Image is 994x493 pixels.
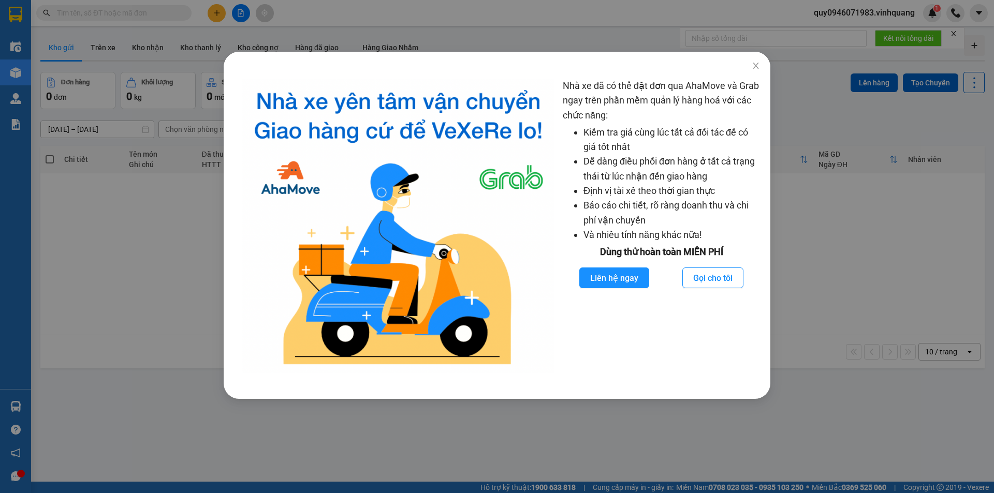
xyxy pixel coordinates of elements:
[693,272,733,285] span: Gọi cho tôi
[579,267,649,288] button: Liên hệ ngay
[583,228,760,242] li: Và nhiều tính năng khác nữa!
[583,154,760,184] li: Dễ dàng điều phối đơn hàng ở tất cả trạng thái từ lúc nhận đến giao hàng
[242,79,554,373] img: logo
[741,52,770,81] button: Close
[752,62,760,70] span: close
[563,79,760,373] div: Nhà xe đã có thể đặt đơn qua AhaMove và Grab ngay trên phần mềm quản lý hàng hoá với các chức năng:
[583,184,760,198] li: Định vị tài xế theo thời gian thực
[682,267,743,288] button: Gọi cho tôi
[590,272,638,285] span: Liên hệ ngay
[583,125,760,155] li: Kiểm tra giá cùng lúc tất cả đối tác để có giá tốt nhất
[583,198,760,228] li: Báo cáo chi tiết, rõ ràng doanh thu và chi phí vận chuyển
[563,245,760,259] div: Dùng thử hoàn toàn MIỄN PHÍ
